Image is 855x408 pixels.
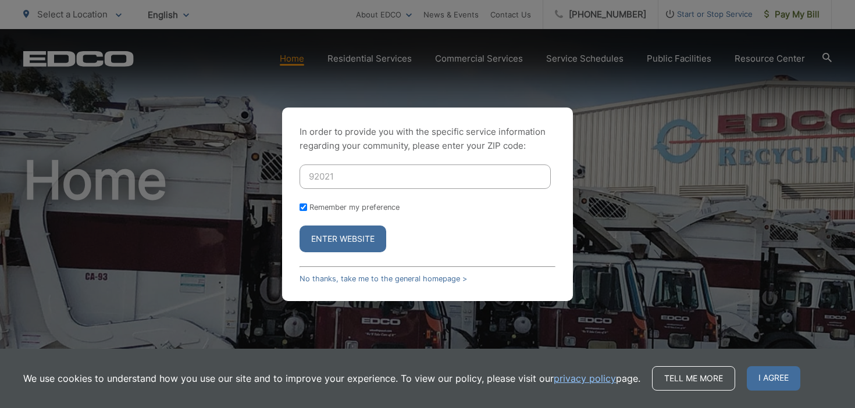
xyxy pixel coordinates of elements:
[309,203,400,212] label: Remember my preference
[747,366,800,391] span: I agree
[300,274,467,283] a: No thanks, take me to the general homepage >
[300,125,555,153] p: In order to provide you with the specific service information regarding your community, please en...
[300,226,386,252] button: Enter Website
[554,371,616,385] a: privacy policy
[652,366,735,391] a: Tell me more
[23,371,640,385] p: We use cookies to understand how you use our site and to improve your experience. To view our pol...
[300,164,551,189] input: Enter ZIP Code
